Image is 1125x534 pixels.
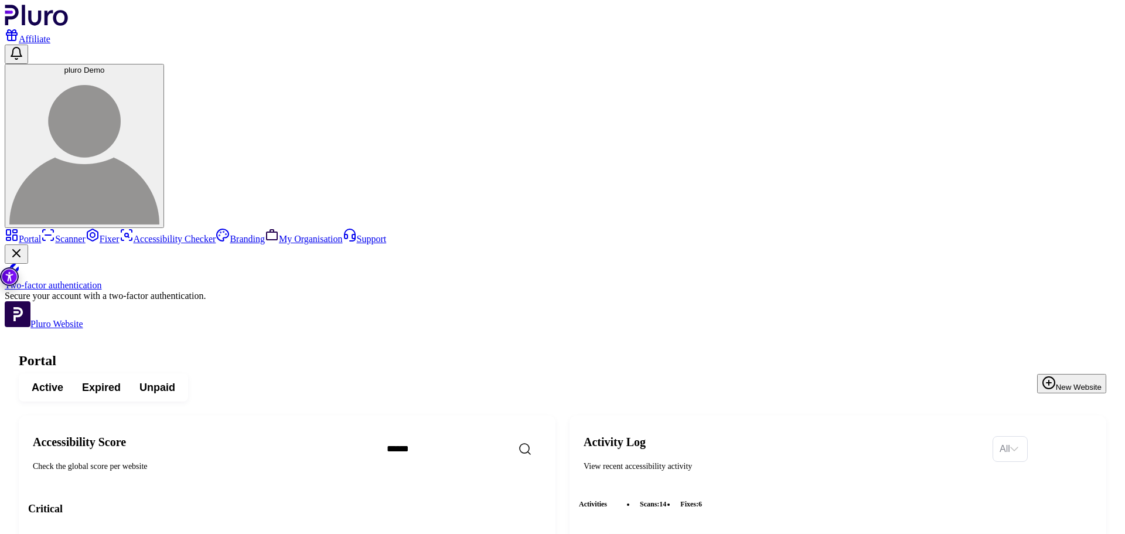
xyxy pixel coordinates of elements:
div: Set sorting [993,436,1028,462]
a: My Organisation [265,234,343,244]
div: Secure your account with a two-factor authentication. [5,291,1120,301]
a: Open Pluro Website [5,319,83,329]
span: Active [32,380,63,394]
span: Unpaid [139,380,175,394]
a: Scanner [41,234,86,244]
button: New Website [1037,374,1106,393]
h1: Portal [19,353,1106,369]
h2: Activity Log [584,435,983,449]
button: Open notifications, you have 0 new notifications [5,45,28,64]
a: Branding [216,234,265,244]
button: pluro Demopluro Demo [5,64,164,228]
h2: Accessibility Score [33,435,368,449]
div: View recent accessibility activity [584,461,983,472]
a: Affiliate [5,34,50,44]
input: Search [377,437,579,461]
button: Expired [73,377,130,398]
a: Fixer [86,234,120,244]
a: Portal [5,234,41,244]
li: scans : [635,498,671,510]
li: fixes : [676,498,707,510]
img: pluro Demo [9,74,159,225]
h3: Critical [28,502,546,516]
div: Check the global score per website [33,461,368,472]
button: Active [22,377,73,398]
a: Support [343,234,387,244]
span: 14 [659,500,666,508]
span: Expired [82,380,121,394]
div: Activities [579,491,1097,517]
button: Unpaid [130,377,185,398]
a: Accessibility Checker [120,234,216,244]
span: pluro Demo [64,66,105,74]
a: Two-factor authentication [5,264,1120,291]
button: Close Two-factor authentication notification [5,244,28,264]
div: Two-factor authentication [5,280,1120,291]
aside: Sidebar menu [5,228,1120,329]
span: 6 [698,500,702,508]
a: Logo [5,18,69,28]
